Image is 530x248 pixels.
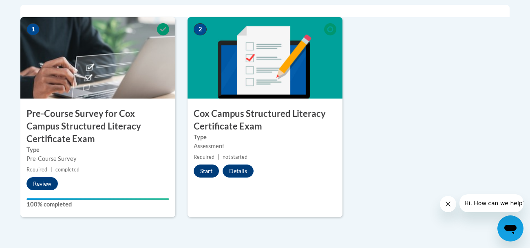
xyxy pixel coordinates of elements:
div: Pre-Course Survey [26,154,169,163]
span: Hi. How can we help? [5,6,66,12]
iframe: Button to launch messaging window [497,215,523,241]
button: Details [223,165,254,178]
label: 100% completed [26,200,169,209]
div: Your progress [26,198,169,200]
span: Required [26,167,47,173]
span: completed [55,167,79,173]
span: not started [223,154,247,160]
h3: Cox Campus Structured Literacy Certificate Exam [188,108,342,133]
button: Review [26,177,58,190]
span: 1 [26,23,40,35]
h3: Pre-Course Survey for Cox Campus Structured Literacy Certificate Exam [20,108,175,145]
button: Start [194,165,219,178]
span: Required [194,154,214,160]
img: Course Image [20,17,175,99]
span: | [218,154,219,160]
img: Course Image [188,17,342,99]
span: | [51,167,52,173]
span: 2 [194,23,207,35]
iframe: Message from company [459,194,523,212]
div: Assessment [194,142,336,151]
label: Type [26,145,169,154]
label: Type [194,133,336,142]
iframe: Close message [440,196,456,212]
